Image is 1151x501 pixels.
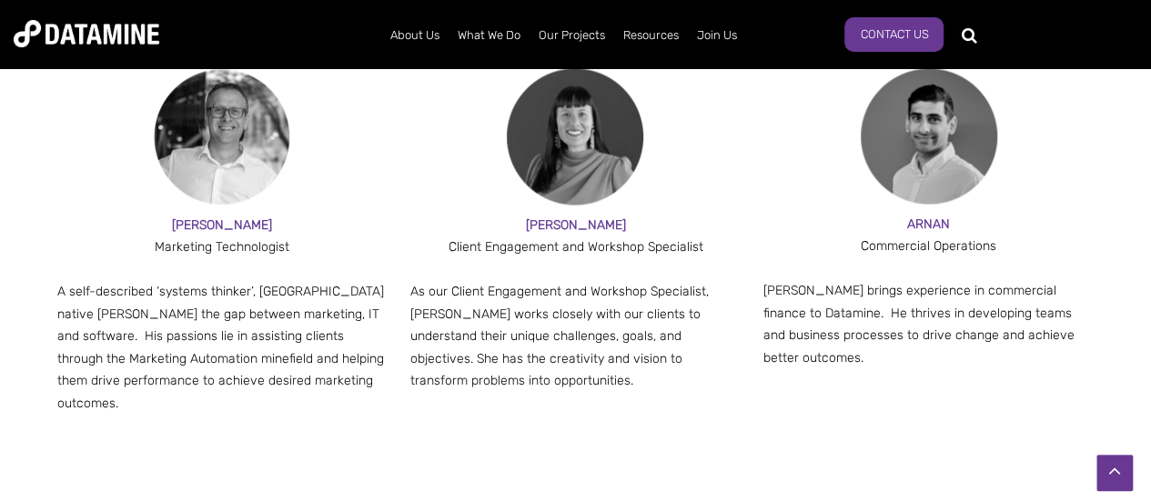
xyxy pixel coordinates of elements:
[410,280,742,392] p: As our Client Engagement and Workshop Specialist, [PERSON_NAME] works closely with our clients to...
[907,215,950,231] span: ARNAN
[530,12,614,59] a: Our Projects
[57,235,389,258] div: Marketing Technologist
[688,12,746,59] a: Join Us
[449,12,530,59] a: What We Do
[154,68,290,205] img: Andy-1-150x150
[14,20,159,47] img: Datamine
[763,235,1095,257] div: Commercial Operations
[172,216,272,232] span: [PERSON_NAME]
[525,216,625,232] span: [PERSON_NAME]
[861,68,997,204] img: Arnan
[614,12,688,59] a: Resources
[844,17,944,52] a: Contact Us
[410,235,742,258] div: Client Engagement and Workshop Specialist
[507,68,643,205] img: Rosie Addison
[381,12,449,59] a: About Us
[763,279,1095,368] p: [PERSON_NAME] brings experience in commercial finance to Datamine. He thrives in developing teams...
[57,280,389,414] p: A self-described ‘systems thinker’, [GEOGRAPHIC_DATA] native [PERSON_NAME] the gap between market...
